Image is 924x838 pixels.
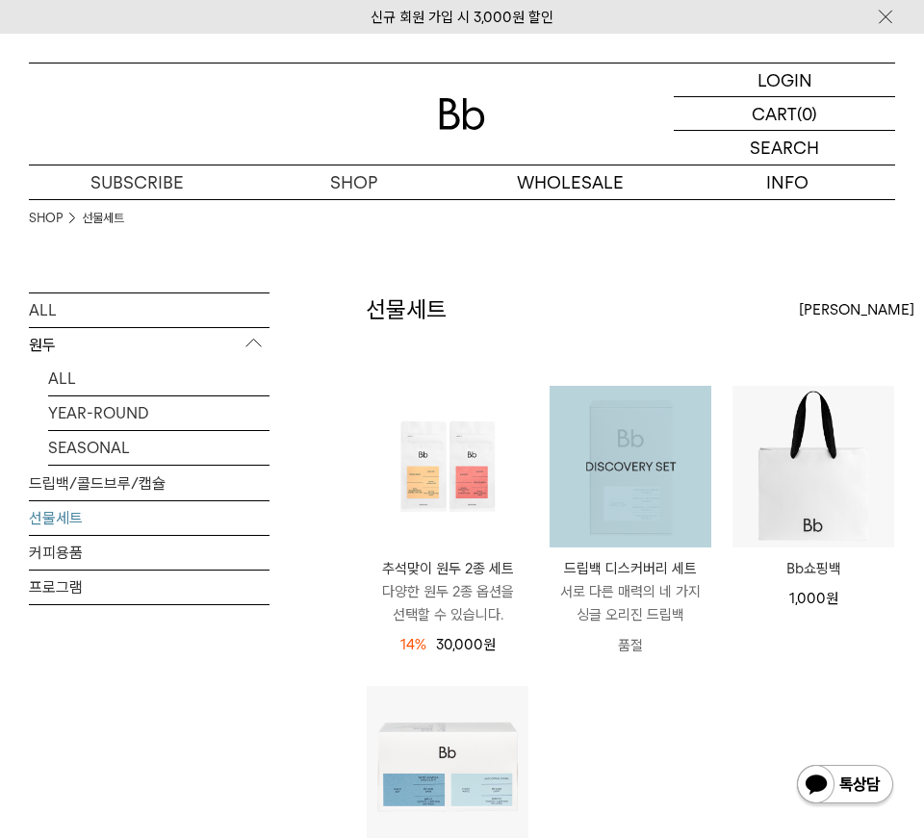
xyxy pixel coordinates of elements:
[550,626,711,665] p: 품절
[48,362,269,395] a: ALL
[483,636,496,653] span: 원
[29,536,269,570] a: 커피용품
[245,165,462,199] a: SHOP
[550,386,711,547] a: 드립백 디스커버리 세트
[82,209,124,228] a: 선물세트
[550,386,711,547] img: 1000001174_add2_035.jpg
[367,386,528,547] img: 추석맞이 원두 2종 세트
[29,293,269,327] a: ALL
[29,328,269,363] p: 원두
[550,580,711,626] p: 서로 다른 매력의 네 가지 싱글 오리진 드립백
[799,298,914,321] span: [PERSON_NAME]
[367,557,528,580] p: 추석맞이 원두 2종 세트
[366,293,447,326] h2: 선물세트
[48,396,269,430] a: YEAR-ROUND
[550,557,711,580] p: 드립백 디스커버리 세트
[462,165,679,199] p: WHOLESALE
[367,557,528,626] a: 추석맞이 원두 2종 세트 다양한 원두 2종 옵션을 선택할 수 있습니다.
[29,501,269,535] a: 선물세트
[797,97,817,130] p: (0)
[436,636,496,653] span: 30,000
[679,165,895,199] p: INFO
[29,209,63,228] a: SHOP
[29,571,269,604] a: 프로그램
[371,9,553,26] a: 신규 회원 가입 시 3,000원 할인
[789,590,838,607] span: 1,000
[367,580,528,626] p: 다양한 원두 2종 옵션을 선택할 수 있습니다.
[732,557,894,580] a: Bb쇼핑백
[439,98,485,130] img: 로고
[48,431,269,465] a: SEASONAL
[400,633,426,656] div: 14%
[752,97,797,130] p: CART
[674,63,895,97] a: LOGIN
[29,165,245,199] a: SUBSCRIBE
[750,131,819,165] p: SEARCH
[795,763,895,809] img: 카카오톡 채널 1:1 채팅 버튼
[757,63,812,96] p: LOGIN
[826,590,838,607] span: 원
[29,467,269,500] a: 드립백/콜드브루/캡슐
[550,557,711,626] a: 드립백 디스커버리 세트 서로 다른 매력의 네 가지 싱글 오리진 드립백
[732,386,894,547] img: Bb쇼핑백
[674,97,895,131] a: CART (0)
